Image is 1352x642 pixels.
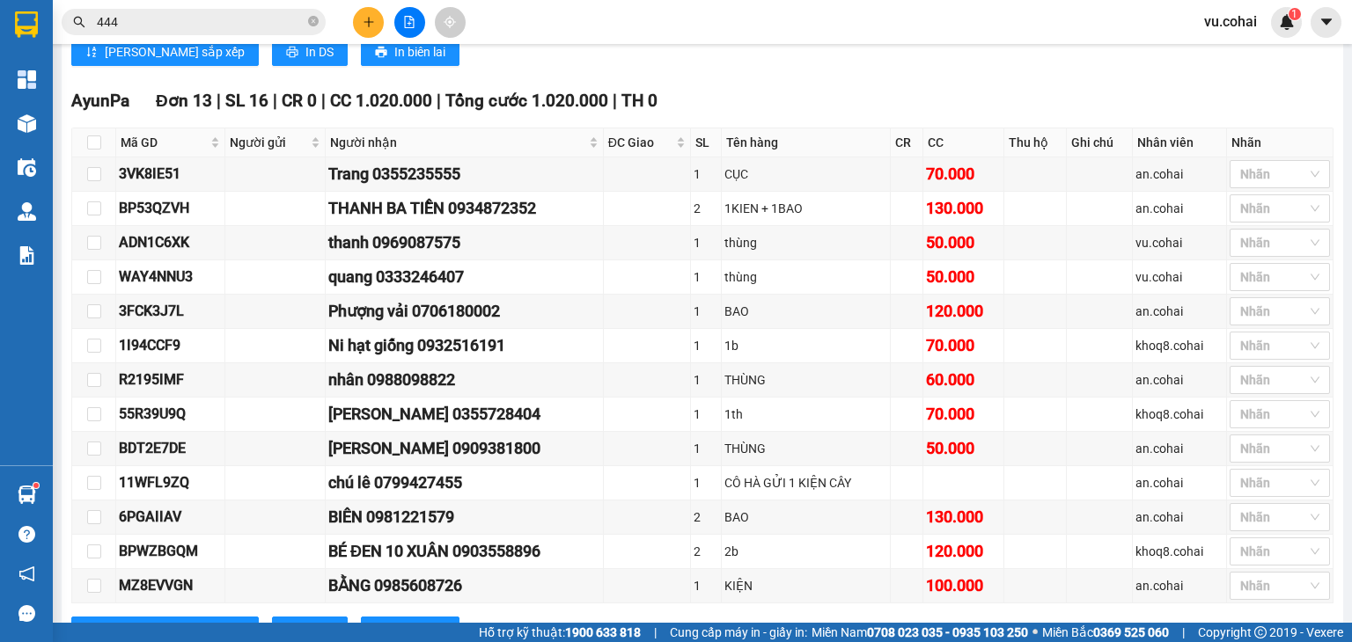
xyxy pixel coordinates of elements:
div: khoq8.cohai [1135,336,1223,355]
th: Thu hộ [1004,128,1067,157]
strong: 0369 525 060 [1093,625,1169,639]
div: 6PGAIIAV [119,506,222,528]
td: 55R39U9Q [116,398,225,432]
div: Phượng vải 0706180002 [328,299,600,324]
div: 1 [694,164,717,184]
div: 130.000 [926,196,1001,221]
strong: 1900 633 818 [565,625,641,639]
sup: 1 [33,483,39,488]
div: Nhãn [1231,133,1328,152]
div: BP53QZVH [119,197,222,219]
div: BAO [724,507,887,527]
span: Người gửi [230,133,308,152]
div: thùng [724,233,887,252]
img: logo-vxr [15,11,38,38]
button: caret-down [1311,7,1341,38]
span: question-circle [18,526,35,543]
div: THANH BA TIỀN 0934872352 [328,196,600,221]
button: file-add [394,7,425,38]
img: warehouse-icon [18,485,36,504]
span: vu.cohai [1190,11,1271,33]
div: an.cohai [1135,473,1223,492]
td: BDT2E7DE [116,432,225,466]
span: In biên lai [394,42,445,62]
div: MZ8EVVGN [119,574,222,596]
div: 70.000 [926,162,1001,186]
th: CR [891,128,923,157]
span: | [273,91,277,111]
span: plus [363,16,375,28]
div: an.cohai [1135,576,1223,595]
span: Miền Nam [812,623,1028,642]
span: Tổng cước 1.020.000 [445,91,608,111]
div: THÙNG [724,439,887,458]
div: 2 [694,199,717,218]
span: | [654,623,657,642]
span: sort-ascending [85,46,98,60]
span: SL 16 [225,91,268,111]
span: [PERSON_NAME] sắp xếp [105,621,245,640]
div: vu.cohai [1135,267,1223,287]
span: printer [286,46,298,60]
div: 2 [694,507,717,527]
th: Tên hàng [722,128,891,157]
button: printerIn DS [272,38,348,66]
span: CC 1.020.000 [330,91,432,111]
td: 3VK8IE51 [116,157,225,192]
span: | [217,91,221,111]
td: WAY4NNU3 [116,260,225,295]
div: 50.000 [926,265,1001,289]
span: TH 0 [621,91,658,111]
div: thanh 0969087575 [328,230,600,255]
span: | [613,91,617,111]
div: 1 [694,405,717,424]
span: printer [375,46,387,60]
div: thùng [724,267,887,287]
span: 1 [1291,8,1297,20]
td: R2195IMF [116,363,225,398]
span: CR 0 [282,91,317,111]
div: 60.000 [926,368,1001,392]
button: printerIn biên lai [361,38,459,66]
div: an.cohai [1135,439,1223,458]
th: SL [691,128,721,157]
div: nhân 0988098822 [328,368,600,392]
div: 1 [694,439,717,458]
td: 3FCK3J7L [116,295,225,329]
div: 1 [694,576,717,595]
div: 1KIEN + 1BAO [724,199,887,218]
div: 130.000 [926,505,1001,529]
span: close-circle [308,16,319,26]
div: R2195IMF [119,368,222,390]
span: aim [444,16,456,28]
td: BP53QZVH [116,192,225,226]
td: 6PGAIIAV [116,500,225,535]
th: Nhân viên [1133,128,1227,157]
span: file-add [403,16,415,28]
div: ADN1C6XK [119,231,222,253]
div: BAO [724,302,887,321]
span: Cung cấp máy in - giấy in: [670,623,807,642]
div: khoq8.cohai [1135,405,1223,424]
img: warehouse-icon [18,158,36,177]
div: CÔ HÀ GỬI 1 KIỆN CÂY [724,473,887,492]
td: MZ8EVVGN [116,569,225,603]
div: BẰNG 0985608726 [328,573,600,598]
sup: 1 [1289,8,1301,20]
div: BPWZBGQM [119,540,222,562]
div: 120.000 [926,539,1001,564]
span: Người nhận [330,133,585,152]
div: an.cohai [1135,370,1223,390]
img: dashboard-icon [18,70,36,89]
div: 120.000 [926,299,1001,324]
div: Trang 0355235555 [328,162,600,186]
div: an.cohai [1135,164,1223,184]
div: BÉ ĐEN 10 XUÂN 0903558896 [328,539,600,564]
div: 70.000 [926,402,1001,427]
div: an.cohai [1135,199,1223,218]
span: | [321,91,326,111]
div: 1b [724,336,887,355]
td: 11WFL9ZQ [116,466,225,500]
td: BPWZBGQM [116,535,225,569]
span: ĐC Giao [608,133,672,152]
